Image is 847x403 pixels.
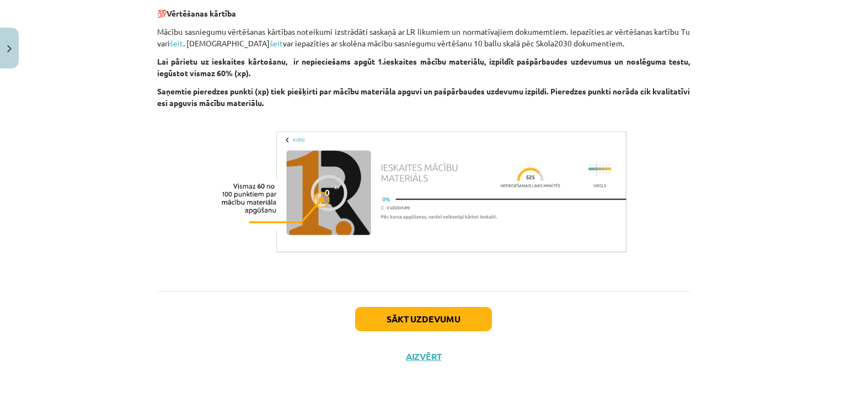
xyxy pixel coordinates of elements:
[270,38,283,48] a: šeit
[403,351,444,362] button: Aizvērt
[7,45,12,52] img: icon-close-lesson-0947bae3869378f0d4975bcd49f059093ad1ed9edebbc8119c70593378902aed.svg
[157,86,690,108] strong: Saņemtie pieredzes punkti (xp) tiek piešķirti par mācību materiāla apguvi un pašpārbaudes uzdevum...
[157,8,690,19] p: 💯
[157,56,690,78] strong: Lai pārietu uz ieskaites kārtošanu, ir nepieciešams apgūt 1.ieskaites mācību materiālu, izpildīt ...
[167,8,236,18] strong: Vērtēšanas kārtība
[157,26,690,49] p: Mācību sasniegumu vērtēšanas kārtības noteikumi izstrādāti saskaņā ar LR likumiem un normatīvajie...
[170,38,183,48] a: šeit
[355,307,492,331] button: Sākt uzdevumu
